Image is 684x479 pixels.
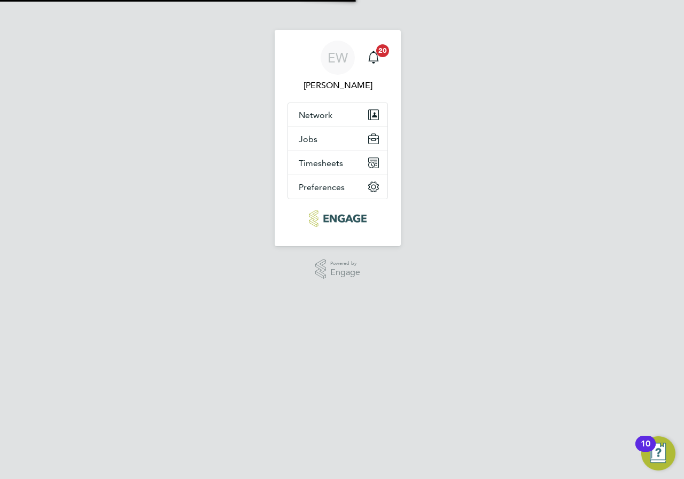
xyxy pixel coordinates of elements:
[299,134,317,144] span: Jobs
[315,259,361,279] a: Powered byEngage
[363,41,384,75] a: 20
[288,175,387,199] button: Preferences
[330,259,360,268] span: Powered by
[287,79,388,92] span: Emma Wood
[287,41,388,92] a: EW[PERSON_NAME]
[288,127,387,151] button: Jobs
[288,103,387,127] button: Network
[288,151,387,175] button: Timesheets
[299,182,345,192] span: Preferences
[299,158,343,168] span: Timesheets
[376,44,389,57] span: 20
[287,210,388,227] a: Go to home page
[299,110,332,120] span: Network
[641,444,650,458] div: 10
[330,268,360,277] span: Engage
[309,210,366,227] img: ncclondon-logo-retina.png
[275,30,401,246] nav: Main navigation
[328,51,348,65] span: EW
[641,436,675,470] button: Open Resource Center, 10 new notifications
